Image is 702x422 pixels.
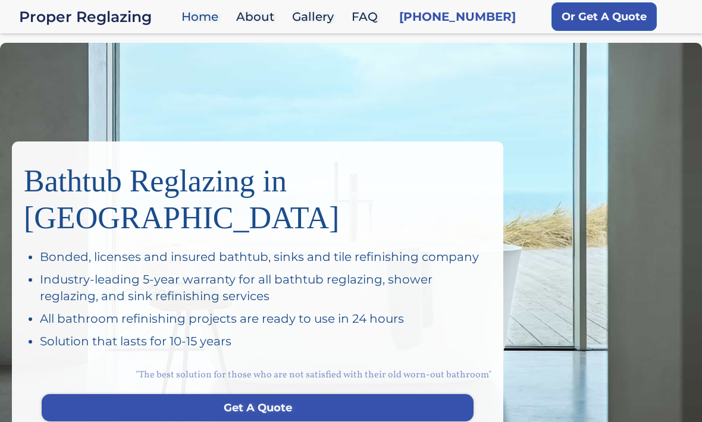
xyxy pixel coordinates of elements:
a: FAQ [346,4,390,30]
div: Proper Reglazing [19,8,175,25]
a: Get A Quote [42,394,474,421]
a: Gallery [286,4,346,30]
a: About [230,4,286,30]
div: All bathroom refinishing projects are ready to use in 24 hours [40,310,491,327]
h1: Bathtub Reglazing in [GEOGRAPHIC_DATA] [24,153,491,237]
div: Solution that lasts for 10-15 years [40,333,491,349]
div: Bonded, licenses and insured bathtub, sinks and tile refinishing company [40,248,491,265]
div: "The best solution for those who are not satisfied with their old worn-out bathroom" [24,355,491,394]
div: Industry-leading 5-year warranty for all bathtub reglazing, shower reglazing, and sink refinishin... [40,271,491,304]
a: home [19,8,175,25]
a: Or Get A Quote [551,2,657,31]
a: Home [175,4,230,30]
a: [PHONE_NUMBER] [399,8,516,25]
